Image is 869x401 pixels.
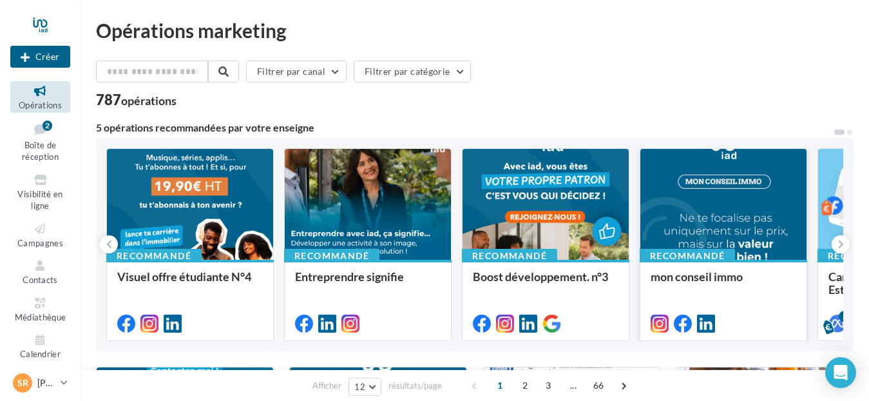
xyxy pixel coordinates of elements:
[121,95,177,106] div: opérations
[825,357,856,388] div: Open Intercom Messenger
[37,377,55,389] p: [PERSON_NAME]
[651,269,743,284] span: mon conseil immo
[15,312,66,322] span: Médiathèque
[295,269,404,284] span: Entreprendre signifie
[17,189,62,211] span: Visibilité en ligne
[23,275,58,285] span: Contacts
[349,378,381,396] button: 12
[10,170,70,214] a: Visibilité en ligne
[284,249,379,263] div: Recommandé
[96,93,177,107] div: 787
[10,371,70,395] a: SR [PERSON_NAME]
[312,380,341,392] span: Afficher
[10,330,70,362] a: Calendrier
[839,311,850,322] div: 5
[563,375,584,396] span: ...
[106,249,202,263] div: Recommandé
[515,375,535,396] span: 2
[10,219,70,251] a: Campagnes
[10,256,70,288] a: Contacts
[354,61,471,83] button: Filtrer par catégorie
[96,21,854,40] div: Opérations marketing
[10,293,70,325] a: Médiathèque
[22,140,59,162] span: Boîte de réception
[640,249,735,263] div: Recommandé
[19,100,62,110] span: Opérations
[538,375,559,396] span: 3
[388,380,442,392] span: résultats/page
[43,121,52,131] div: 2
[246,61,347,83] button: Filtrer par canal
[588,375,609,396] span: 66
[117,269,251,284] span: Visuel offre étudiante N°4
[20,349,61,359] span: Calendrier
[17,377,28,389] span: SR
[10,46,70,68] div: Nouvelle campagne
[10,46,70,68] button: Créer
[490,375,510,396] span: 1
[462,249,557,263] div: Recommandé
[17,238,63,248] span: Campagnes
[96,122,833,133] div: 5 opérations recommandées par votre enseigne
[473,269,608,284] span: Boost développement. n°3
[354,382,365,392] span: 12
[10,118,70,165] a: Boîte de réception2
[10,81,70,113] a: Opérations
